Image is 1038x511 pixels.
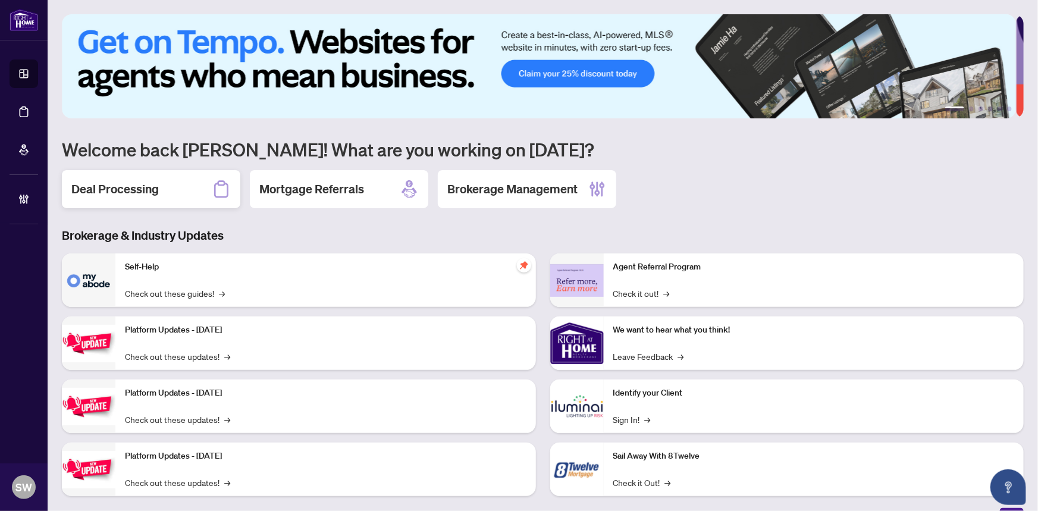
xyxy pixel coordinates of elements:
[125,261,526,274] p: Self-Help
[613,324,1015,337] p: We want to hear what you think!
[62,451,115,488] img: Platform Updates - June 23, 2025
[62,227,1024,244] h3: Brokerage & Industry Updates
[71,181,159,197] h2: Deal Processing
[10,9,38,31] img: logo
[665,476,671,489] span: →
[613,476,671,489] a: Check it Out!→
[1007,106,1012,111] button: 6
[645,413,651,426] span: →
[517,258,531,272] span: pushpin
[62,253,115,307] img: Self-Help
[613,287,670,300] a: Check it out!→
[613,413,651,426] a: Sign In!→
[613,350,684,363] a: Leave Feedback→
[125,413,230,426] a: Check out these updates!→
[62,388,115,425] img: Platform Updates - July 8, 2025
[62,138,1024,161] h1: Welcome back [PERSON_NAME]! What are you working on [DATE]?
[613,261,1015,274] p: Agent Referral Program
[550,316,604,370] img: We want to hear what you think!
[979,106,983,111] button: 3
[998,106,1002,111] button: 5
[990,469,1026,505] button: Open asap
[224,350,230,363] span: →
[125,450,526,463] p: Platform Updates - [DATE]
[15,479,32,496] span: SW
[550,443,604,496] img: Sail Away With 8Twelve
[219,287,225,300] span: →
[125,476,230,489] a: Check out these updates!→
[259,181,364,197] h2: Mortgage Referrals
[447,181,578,197] h2: Brokerage Management
[613,387,1015,400] p: Identify your Client
[125,324,526,337] p: Platform Updates - [DATE]
[224,413,230,426] span: →
[125,350,230,363] a: Check out these updates!→
[550,264,604,297] img: Agent Referral Program
[224,476,230,489] span: →
[969,106,974,111] button: 2
[988,106,993,111] button: 4
[945,106,964,111] button: 1
[613,450,1015,463] p: Sail Away With 8Twelve
[62,325,115,362] img: Platform Updates - July 21, 2025
[125,287,225,300] a: Check out these guides!→
[550,380,604,433] img: Identify your Client
[678,350,684,363] span: →
[664,287,670,300] span: →
[62,14,1016,118] img: Slide 0
[125,387,526,400] p: Platform Updates - [DATE]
